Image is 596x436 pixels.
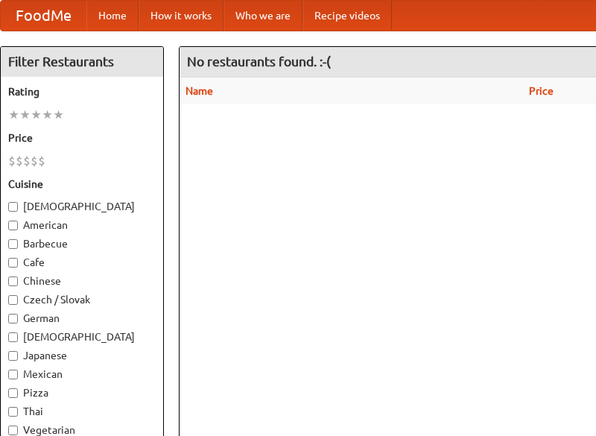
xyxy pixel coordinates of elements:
h5: Cuisine [8,177,156,192]
a: Price [529,85,554,97]
label: Cafe [8,255,156,270]
a: Name [186,85,213,97]
label: Japanese [8,348,156,363]
label: American [8,218,156,233]
li: ★ [8,107,19,123]
label: Czech / Slovak [8,292,156,307]
a: How it works [139,1,223,31]
input: [DEMOGRAPHIC_DATA] [8,202,18,212]
li: $ [38,153,45,169]
label: German [8,311,156,326]
input: Chinese [8,277,18,286]
a: Home [86,1,139,31]
label: [DEMOGRAPHIC_DATA] [8,329,156,344]
a: Who we are [223,1,302,31]
ng-pluralize: No restaurants found. :-( [187,54,331,69]
li: $ [8,153,16,169]
li: $ [16,153,23,169]
input: Czech / Slovak [8,295,18,305]
label: Chinese [8,274,156,288]
label: Thai [8,404,156,419]
li: $ [23,153,31,169]
a: Recipe videos [302,1,392,31]
input: American [8,221,18,230]
a: FoodMe [1,1,86,31]
input: Mexican [8,370,18,379]
input: [DEMOGRAPHIC_DATA] [8,332,18,342]
label: Barbecue [8,236,156,251]
input: Barbecue [8,239,18,249]
li: ★ [42,107,53,123]
h4: Filter Restaurants [1,47,163,77]
input: German [8,314,18,323]
li: ★ [19,107,31,123]
h5: Rating [8,84,156,99]
li: ★ [53,107,64,123]
input: Japanese [8,351,18,361]
label: Mexican [8,367,156,382]
label: Pizza [8,385,156,400]
input: Pizza [8,388,18,398]
h5: Price [8,130,156,145]
li: ★ [31,107,42,123]
input: Thai [8,407,18,417]
input: Vegetarian [8,426,18,435]
input: Cafe [8,258,18,268]
label: [DEMOGRAPHIC_DATA] [8,199,156,214]
li: $ [31,153,38,169]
